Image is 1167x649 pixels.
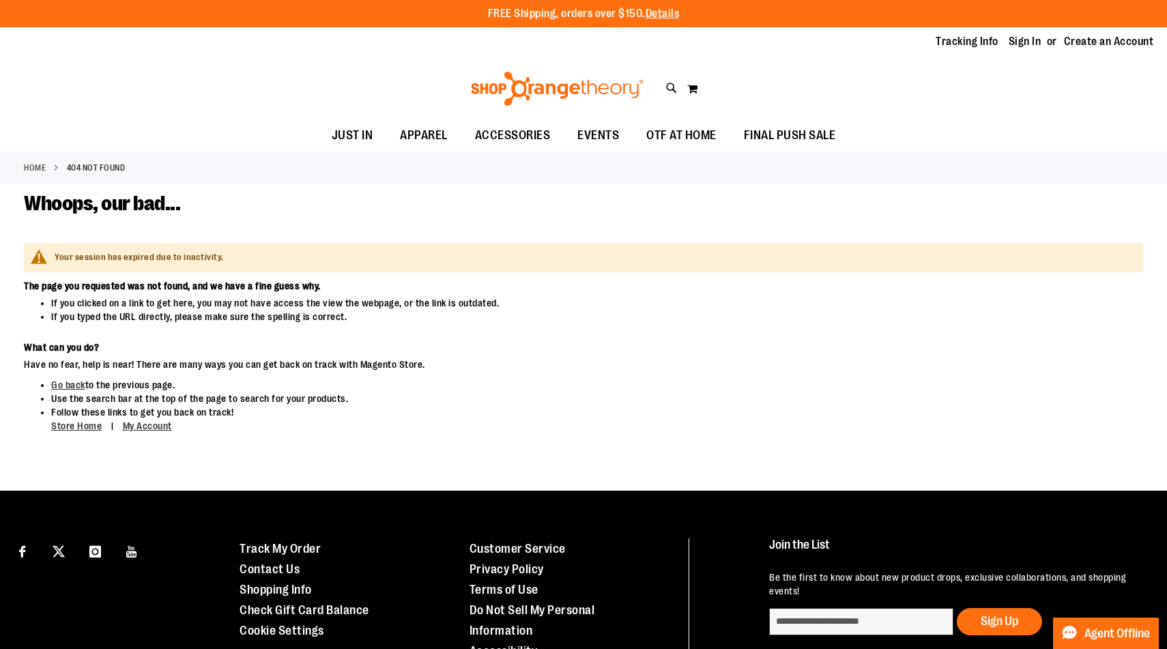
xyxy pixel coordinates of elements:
strong: 404 Not Found [67,162,126,174]
a: Contact Us [240,562,300,576]
span: | [104,414,121,438]
a: Visit our Instagram page [83,538,107,562]
a: FINAL PUSH SALE [730,120,850,152]
a: Do Not Sell My Personal Information [470,603,595,637]
p: FREE Shipping, orders over $150. [488,6,680,22]
li: to the previous page. [51,378,910,392]
a: Create an Account [1064,34,1154,49]
a: Details [646,8,680,20]
li: If you clicked on a link to get here, you may not have access the view the webpage, or the link i... [51,296,910,310]
span: Whoops, our bad... [24,192,180,215]
li: Use the search bar at the top of the page to search for your products. [51,392,910,405]
a: Customer Service [470,542,566,556]
a: My Account [123,420,172,431]
span: ACCESSORIES [475,120,551,151]
a: OTF AT HOME [633,120,730,152]
p: Be the first to know about new product drops, exclusive collaborations, and shopping events! [769,571,1138,598]
a: ACCESSORIES [461,120,564,152]
dd: Have no fear, help is near! There are many ways you can get back on track with Magento Store. [24,358,910,371]
a: Store Home [51,420,102,431]
h4: Join the List [769,538,1138,564]
div: Your session has expired due to inactivity. [55,251,1129,264]
span: EVENTS [577,120,619,151]
span: Agent Offline [1084,627,1150,640]
li: If you typed the URL directly, please make sure the spelling is correct. [51,310,910,323]
dt: The page you requested was not found, and we have a fine guess why. [24,279,910,293]
span: Sign Up [981,614,1018,628]
a: Shopping Info [240,583,312,596]
dt: What can you do? [24,341,910,354]
img: Twitter [53,545,65,558]
a: Terms of Use [470,583,538,596]
span: OTF AT HOME [646,120,717,151]
button: Sign Up [957,608,1042,635]
span: APPAREL [400,120,448,151]
img: Shop Orangetheory [469,72,646,106]
button: Agent Offline [1053,618,1159,649]
li: Follow these links to get you back on track! [51,405,910,433]
a: Tracking Info [936,34,998,49]
span: JUST IN [332,120,373,151]
a: Cookie Settings [240,624,324,637]
a: JUST IN [318,120,387,152]
a: Visit our Facebook page [10,538,34,562]
input: enter email [769,608,953,635]
a: Check Gift Card Balance [240,603,369,617]
a: Privacy Policy [470,562,544,576]
a: Go back [51,379,85,390]
a: Visit our X page [47,538,71,562]
a: Sign In [1009,34,1041,49]
a: APPAREL [386,120,461,152]
a: Home [24,162,46,174]
span: FINAL PUSH SALE [744,120,836,151]
a: Visit our Youtube page [120,538,144,562]
a: Track My Order [240,542,321,556]
a: EVENTS [564,120,633,152]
